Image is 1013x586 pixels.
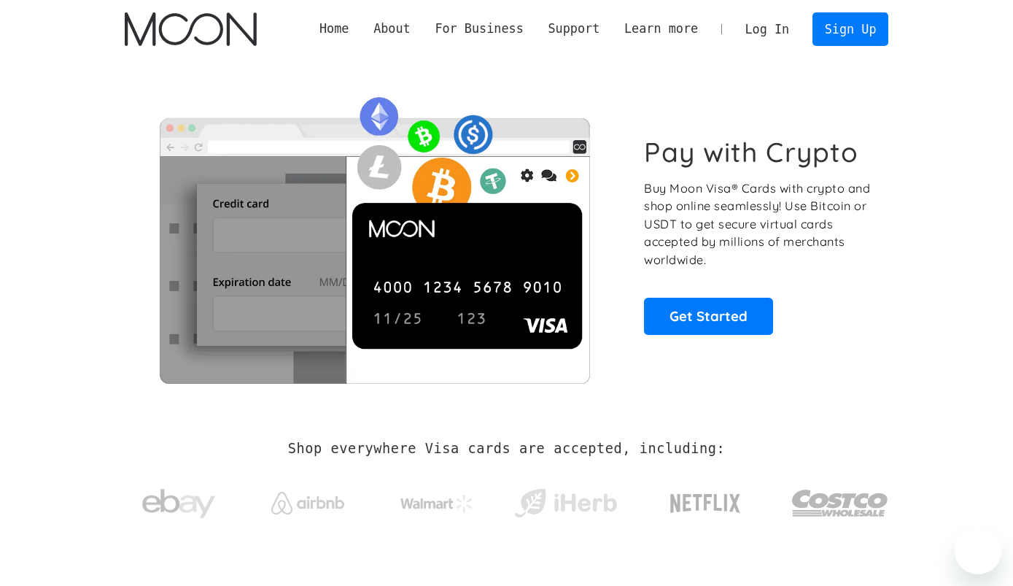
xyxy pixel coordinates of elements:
a: Airbnb [253,477,362,522]
div: For Business [435,20,523,38]
a: Costco [791,461,889,538]
div: Learn more [612,20,710,38]
a: iHerb [511,470,620,530]
img: Moon Cards let you spend your crypto anywhere Visa is accepted. [125,87,624,383]
h2: Shop everywhere Visa cards are accepted, including: [288,441,725,457]
img: Walmart [400,495,473,512]
div: For Business [423,20,536,38]
div: About [373,20,411,38]
a: Walmart [382,480,491,520]
div: About [361,20,422,38]
a: Sign Up [812,12,888,45]
img: Netflix [669,485,742,522]
a: home [125,12,257,46]
h1: Pay with Crypto [644,136,858,169]
p: Buy Moon Visa® Cards with crypto and shop online seamlessly! Use Bitcoin or USDT to get secure vi... [644,180,872,269]
img: Moon Logo [125,12,257,46]
iframe: Button to launch messaging window [955,528,1001,574]
a: Log In [733,13,802,45]
img: ebay [142,481,215,527]
a: Home [307,20,361,38]
div: Support [536,20,612,38]
img: Costco [791,476,889,531]
div: Support [548,20,599,38]
a: Get Started [644,298,773,334]
div: Learn more [624,20,698,38]
img: Airbnb [271,492,344,514]
a: ebay [125,466,233,534]
img: iHerb [511,485,620,523]
a: Netflix [640,471,771,529]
